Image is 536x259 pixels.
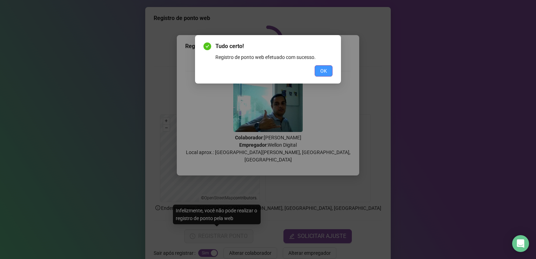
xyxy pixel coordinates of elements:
span: Tudo certo! [215,42,333,51]
div: Registro de ponto web efetuado com sucesso. [215,53,333,61]
div: Open Intercom Messenger [512,235,529,252]
span: OK [320,67,327,75]
button: OK [315,65,333,77]
span: check-circle [203,42,211,50]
